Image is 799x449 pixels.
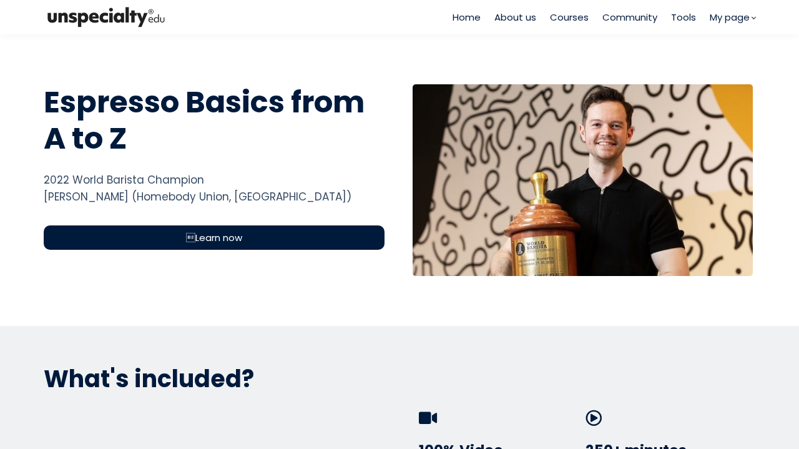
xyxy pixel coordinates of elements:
[494,10,536,24] a: About us
[453,10,481,24] a: Home
[44,84,385,156] h1: Espresso Basics from A to Z
[671,10,696,24] a: Tools
[44,4,169,30] img: bc390a18feecddb333977e298b3a00a1.png
[186,230,242,245] span: Learn now
[710,10,750,24] span: My page
[44,172,385,205] div: 2022 World Barista Champion [PERSON_NAME] (Homebody Union, [GEOGRAPHIC_DATA])
[602,10,657,24] a: Community
[550,10,589,24] a: Courses
[44,363,755,394] p: What's included?
[710,10,755,24] a: My page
